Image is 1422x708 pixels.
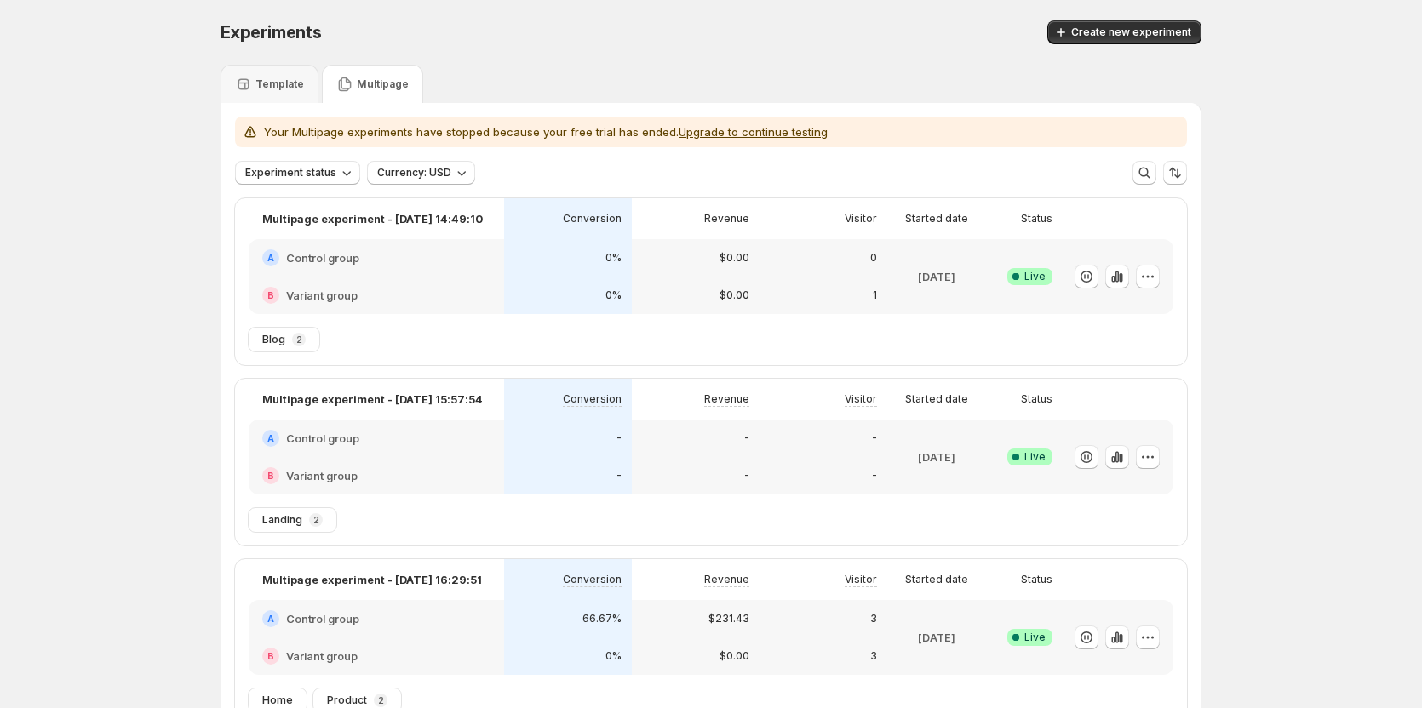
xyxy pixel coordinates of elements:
[870,612,877,625] p: 3
[267,614,274,624] h2: A
[235,161,360,185] button: Experiment status
[918,629,955,646] p: [DATE]
[563,392,622,406] p: Conversion
[704,392,749,406] p: Revenue
[1024,450,1046,464] span: Live
[221,22,322,43] span: Experiments
[708,612,749,625] p: $231.43
[267,253,274,263] h2: A
[845,212,877,226] p: Visitor
[582,612,622,625] p: 66.67%
[1021,212,1052,226] p: Status
[720,288,749,302] p: $0.00
[918,448,955,465] p: [DATE]
[873,288,877,302] p: 1
[704,212,749,226] p: Revenue
[872,431,877,445] p: -
[845,392,877,406] p: Visitor
[605,649,622,663] p: 0%
[286,648,358,665] h2: Variant group
[905,212,968,226] p: Started date
[267,651,274,661] h2: B
[286,287,358,304] h2: Variant group
[262,571,482,588] p: Multipage experiment - [DATE] 16:29:51
[744,469,749,482] p: -
[286,430,359,447] h2: Control group
[872,469,877,482] p: -
[267,290,274,300] h2: B
[286,610,359,627] h2: Control group
[267,471,274,481] h2: B
[720,649,749,663] p: $0.00
[327,694,367,707] span: Product
[377,166,451,180] span: Currency: USD
[918,268,955,285] p: [DATE]
[262,391,483,408] p: Multipage experiment - [DATE] 15:57:54
[286,249,359,266] h2: Control group
[563,212,622,226] p: Conversion
[563,573,622,586] p: Conversion
[1071,26,1191,39] span: Create new experiment
[870,251,877,265] p: 0
[845,573,877,586] p: Visitor
[870,649,877,663] p: 3
[357,77,409,91] p: Multipage
[605,288,622,302] p: 0%
[905,573,968,586] p: Started date
[286,467,358,484] h2: Variant group
[905,392,968,406] p: Started date
[1024,270,1046,283] span: Live
[1021,573,1052,586] p: Status
[367,161,475,185] button: Currency: USD
[1024,631,1046,644] span: Live
[267,433,274,443] h2: A
[605,251,622,265] p: 0%
[744,431,749,445] p: -
[262,210,483,227] p: Multipage experiment - [DATE] 14:49:10
[616,431,622,445] p: -
[1047,20,1201,44] button: Create new experiment
[378,695,384,705] p: 2
[679,125,828,139] button: Upgrade to continue testing
[262,333,285,346] span: Blog
[616,469,622,482] p: -
[296,334,302,345] p: 2
[704,573,749,586] p: Revenue
[245,166,336,180] span: Experiment status
[1021,392,1052,406] p: Status
[720,251,749,265] p: $0.00
[1163,161,1187,185] button: Sort the results
[262,694,293,707] span: Home
[255,77,304,91] p: Template
[313,515,319,525] p: 2
[264,123,828,140] p: Your Multipage experiments have stopped because your free trial has ended.
[262,513,302,527] span: Landing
